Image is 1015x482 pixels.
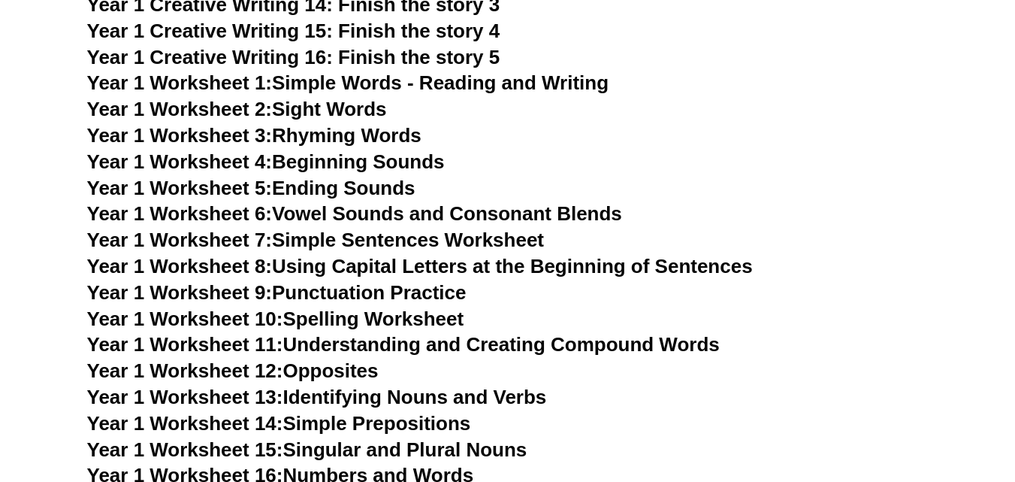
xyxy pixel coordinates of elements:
[87,308,464,330] a: Year 1 Worksheet 10:Spelling Worksheet
[87,98,273,120] span: Year 1 Worksheet 2:
[87,386,547,408] a: Year 1 Worksheet 13:Identifying Nouns and Verbs
[87,333,283,356] span: Year 1 Worksheet 11:
[87,438,527,461] a: Year 1 Worksheet 15:Singular and Plural Nouns
[87,229,545,251] a: Year 1 Worksheet 7:Simple Sentences Worksheet
[87,71,609,94] a: Year 1 Worksheet 1:Simple Words - Reading and Writing
[87,281,467,304] a: Year 1 Worksheet 9:Punctuation Practice
[87,359,379,382] a: Year 1 Worksheet 12:Opposites
[87,333,720,356] a: Year 1 Worksheet 11:Understanding and Creating Compound Words
[87,255,753,277] a: Year 1 Worksheet 8:Using Capital Letters at the Beginning of Sentences
[87,438,283,461] span: Year 1 Worksheet 15:
[87,177,273,199] span: Year 1 Worksheet 5:
[87,71,273,94] span: Year 1 Worksheet 1:
[87,150,445,173] a: Year 1 Worksheet 4:Beginning Sounds
[87,412,283,435] span: Year 1 Worksheet 14:
[87,177,415,199] a: Year 1 Worksheet 5:Ending Sounds
[87,308,283,330] span: Year 1 Worksheet 10:
[87,229,273,251] span: Year 1 Worksheet 7:
[87,412,471,435] a: Year 1 Worksheet 14:Simple Prepositions
[87,124,273,147] span: Year 1 Worksheet 3:
[87,359,283,382] span: Year 1 Worksheet 12:
[87,255,273,277] span: Year 1 Worksheet 8:
[87,46,500,68] a: Year 1 Creative Writing 16: Finish the story 5
[87,150,273,173] span: Year 1 Worksheet 4:
[87,281,273,304] span: Year 1 Worksheet 9:
[87,202,622,225] a: Year 1 Worksheet 6:Vowel Sounds and Consonant Blends
[940,344,1015,482] iframe: Chat Widget
[87,20,500,42] a: Year 1 Creative Writing 15: Finish the story 4
[87,202,273,225] span: Year 1 Worksheet 6:
[87,124,421,147] a: Year 1 Worksheet 3:Rhyming Words
[87,98,387,120] a: Year 1 Worksheet 2:Sight Words
[87,386,283,408] span: Year 1 Worksheet 13:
